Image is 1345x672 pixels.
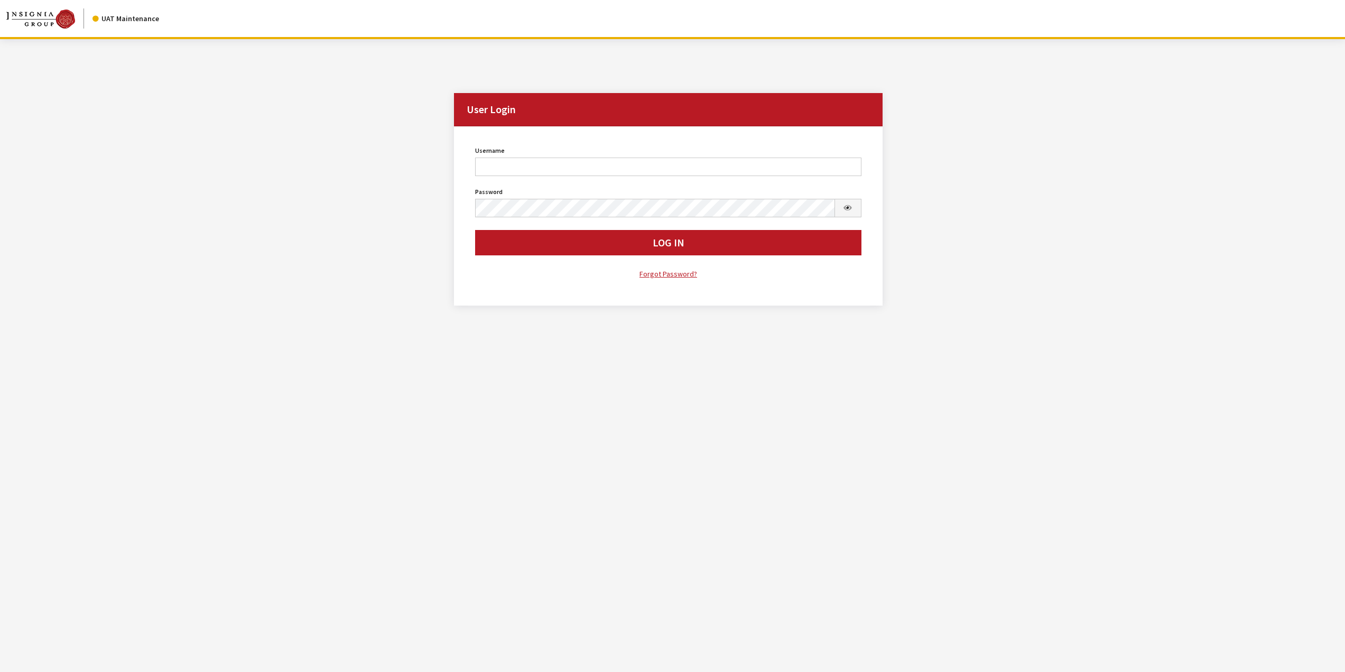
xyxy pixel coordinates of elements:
[6,8,92,29] a: Insignia Group logo
[475,187,503,197] label: Password
[454,93,883,126] h2: User Login
[475,146,505,155] label: Username
[834,199,862,217] button: Show Password
[475,268,861,280] a: Forgot Password?
[475,230,861,255] button: Log In
[92,13,159,24] div: UAT Maintenance
[6,10,75,29] img: Catalog Maintenance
